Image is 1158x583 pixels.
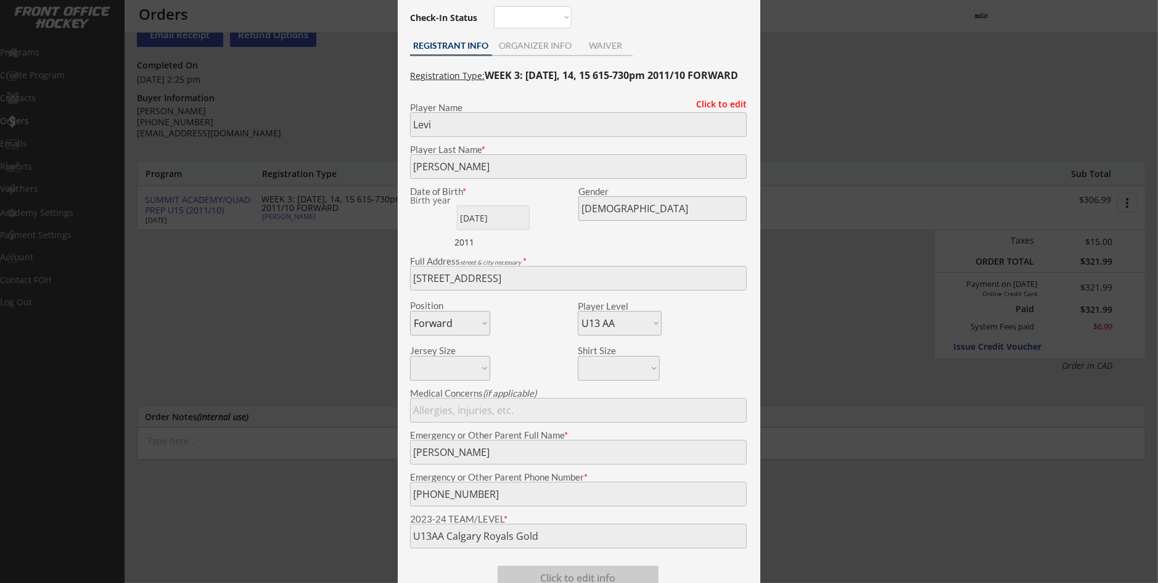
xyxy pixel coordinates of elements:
em: (if applicable) [483,387,536,399]
div: Full Address [410,257,747,266]
u: Registration Type: [410,70,485,81]
div: Player Last Name [410,145,747,154]
div: Position [410,301,474,310]
input: Street, City, Province/State [410,266,747,291]
div: Date of Birth [410,187,490,196]
div: Player Level [578,302,662,311]
div: Shirt Size [578,346,641,355]
div: REGISTRANT INFO [410,41,492,50]
em: street & city necessary [460,258,521,266]
div: 2011 [454,236,532,249]
div: Player Name [410,103,747,112]
div: Birth year [410,196,487,205]
div: Jersey Size [410,346,474,355]
div: Emergency or Other Parent Phone Number [410,473,747,482]
div: Check-In Status [410,14,480,22]
div: Click to edit [687,100,747,109]
input: Allergies, injuries, etc. [410,398,747,423]
strong: WEEK 3: [DATE], 14, 15 615-730pm 2011/10 FORWARD [485,68,738,82]
div: ORGANIZER INFO [492,41,579,50]
div: We are transitioning the system to collect and store date of birth instead of just birth year to ... [410,196,487,205]
div: 2023-24 TEAM/LEVEL [410,515,747,524]
div: Emergency or Other Parent Full Name [410,431,747,440]
div: Gender [578,187,747,196]
div: Medical Concerns [410,389,747,398]
div: WAIVER [579,41,633,50]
